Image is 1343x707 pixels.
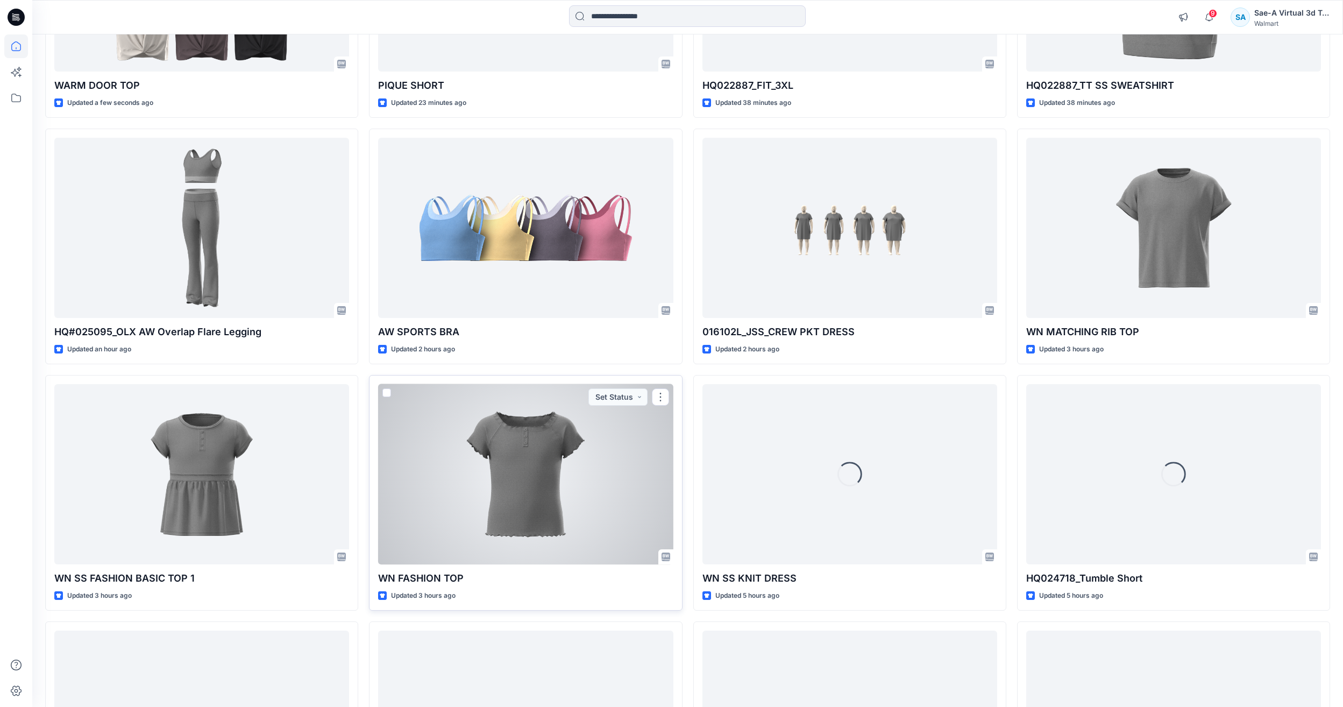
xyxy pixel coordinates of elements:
p: Updated an hour ago [67,344,131,355]
p: Updated 2 hours ago [715,344,779,355]
p: Updated 2 hours ago [391,344,455,355]
p: 016102L_JSS_CREW PKT DRESS [702,324,997,340]
a: WN SS FASHION BASIC TOP 1 [54,384,349,564]
p: Updated a few seconds ago [67,97,153,109]
p: Updated 3 hours ago [391,590,456,602]
a: 016102L_JSS_CREW PKT DRESS [702,138,997,318]
p: WN MATCHING RIB TOP [1026,324,1321,340]
p: HQ022887_FIT_3XL [702,78,997,93]
a: WN MATCHING RIB TOP [1026,138,1321,318]
p: Updated 5 hours ago [715,590,779,602]
p: HQ022887_TT SS SWEATSHIRT [1026,78,1321,93]
div: Walmart [1254,19,1330,27]
p: WN SS KNIT DRESS [702,571,997,586]
div: Sae-A Virtual 3d Team [1254,6,1330,19]
p: Updated 38 minutes ago [715,97,791,109]
p: Updated 3 hours ago [67,590,132,602]
p: WN FASHION TOP [378,571,673,586]
p: Updated 38 minutes ago [1039,97,1115,109]
span: 9 [1209,9,1217,18]
p: Updated 5 hours ago [1039,590,1103,602]
p: PIQUE SHORT [378,78,673,93]
a: AW SPORTS BRA [378,138,673,318]
p: Updated 3 hours ago [1039,344,1104,355]
p: WN SS FASHION BASIC TOP 1 [54,571,349,586]
a: HQ#025095_OLX AW Overlap Flare Legging [54,138,349,318]
p: WARM DOOR TOP [54,78,349,93]
p: HQ#025095_OLX AW Overlap Flare Legging [54,324,349,340]
p: AW SPORTS BRA [378,324,673,340]
p: HQ024718_Tumble Short [1026,571,1321,586]
a: WN FASHION TOP [378,384,673,564]
p: Updated 23 minutes ago [391,97,466,109]
div: SA [1231,8,1250,27]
